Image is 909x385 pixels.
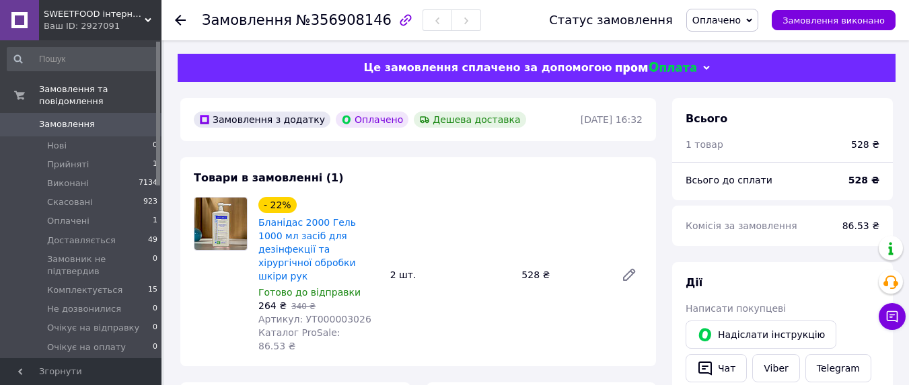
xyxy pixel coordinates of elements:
span: 1 товар [686,139,723,150]
span: Комплектується [47,284,122,296]
span: Замовник не підтвердив [47,253,153,277]
span: 264 ₴ [258,300,287,311]
input: Пошук [7,47,159,71]
span: Скасовані [47,196,93,208]
span: Каталог ProSale: 86.53 ₴ [258,327,340,351]
a: Редагувати [616,261,643,288]
span: Доставляється [47,234,116,247]
span: Замовлення [202,12,292,28]
span: 340 ₴ [291,302,316,311]
span: 0 [153,322,157,334]
span: Виконані [47,177,89,189]
span: 1 [153,215,157,227]
span: 15 [148,284,157,296]
img: Бланідас 2000 Гель 1000 мл засіб для дезінфекції та хірургічної обробки шкіри рук [194,198,247,250]
span: Готово до відправки [258,287,361,298]
span: 923 [143,196,157,208]
span: Артикул: УТ000003026 [258,314,371,325]
div: 2 шт. [385,265,517,284]
span: 7134 [139,177,157,189]
span: 0 [153,341,157,353]
a: Telegram [805,354,871,382]
a: Viber [752,354,799,382]
div: Дешева доставка [414,112,525,128]
span: Не дозвонилися [47,303,121,315]
div: Оплачено [336,112,408,128]
button: Чат з покупцем [879,303,906,330]
span: Замовлення виконано [783,15,885,26]
span: Комісія за замовлення [686,220,797,231]
div: Статус замовлення [549,13,673,27]
span: Товари в замовленні (1) [194,171,344,184]
div: Замовлення з додатку [194,112,330,128]
span: Замовлення [39,118,95,130]
div: 528 ₴ [851,138,879,151]
span: Всього до сплати [686,175,772,185]
span: Прийняті [47,159,89,171]
span: 49 [148,234,157,247]
span: Очікує на оплату [47,341,126,353]
span: Очікує на відправку [47,322,139,334]
button: Чат [686,354,747,382]
span: 86.53 ₴ [842,220,879,231]
span: Дії [686,276,702,289]
span: Замовлення та повідомлення [39,83,161,108]
span: Оплачені [47,215,89,227]
img: evopay logo [616,62,696,75]
span: Нові [47,140,67,152]
b: 528 ₴ [848,175,879,185]
button: Надіслати інструкцію [686,320,836,349]
span: Це замовлення сплачено за допомогою [363,61,612,74]
div: 528 ₴ [516,265,610,284]
span: 1 [153,159,157,171]
span: Оплачено [692,15,741,26]
button: Замовлення виконано [772,10,896,30]
div: Ваш ID: 2927091 [44,20,161,32]
div: Повернутися назад [175,13,186,27]
span: 0 [153,303,157,315]
span: №356908146 [296,12,392,28]
span: Всього [686,112,727,125]
a: Бланідас 2000 Гель 1000 мл засіб для дезінфекції та хірургічної обробки шкіри рук [258,217,356,282]
span: Написати покупцеві [686,303,786,314]
div: - 22% [258,197,297,213]
span: SWEETFOOD інтернет магазин [44,8,145,20]
span: 0 [153,253,157,277]
span: 0 [153,140,157,152]
time: [DATE] 16:32 [581,114,643,125]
